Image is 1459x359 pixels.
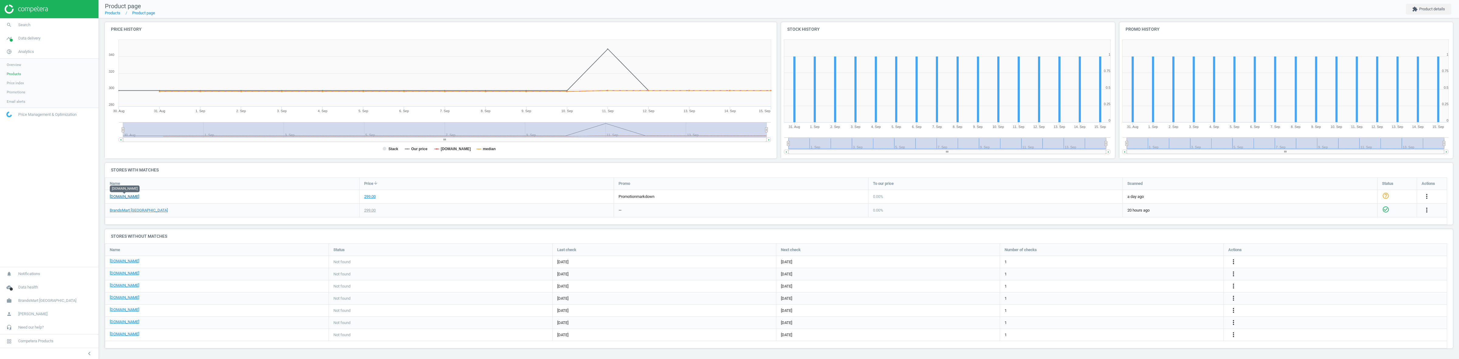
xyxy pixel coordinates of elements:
[561,109,573,113] tspan: 10. Sep
[557,320,771,326] span: [DATE]
[7,99,25,104] span: Email alerts
[483,147,495,151] tspan: median
[3,295,15,306] i: work
[1104,69,1110,73] text: 0.75
[1351,125,1363,129] tspan: 11. Sep
[1106,86,1110,89] text: 0.5
[7,71,21,76] span: Products
[619,208,622,213] div: —
[1168,125,1178,129] tspan: 2. Sep
[105,163,1453,177] h4: Stores with matches
[557,296,771,301] span: [DATE]
[1127,208,1373,213] span: 20 hours ago
[388,147,398,151] tspan: Stack
[18,49,34,54] span: Analytics
[110,247,120,253] span: Name
[18,271,40,277] span: Notifications
[1005,296,1007,301] span: 1
[932,125,942,129] tspan: 7. Sep
[1005,247,1037,253] span: Number of checks
[110,295,139,300] a: [DOMAIN_NAME]
[1074,125,1085,129] tspan: 14. Sep
[1230,125,1239,129] tspan: 5. Sep
[1230,282,1237,290] i: more_vert
[82,350,97,357] button: chevron_left
[619,181,630,186] span: Promo
[781,308,792,313] span: [DATE]
[364,181,373,186] span: Price
[3,19,15,31] i: search
[684,109,695,113] tspan: 13. Sep
[1095,125,1106,129] tspan: 15. Sep
[873,208,883,212] span: 0.00 %
[1412,6,1418,12] i: extension
[781,247,801,253] span: Next check
[110,319,139,325] a: [DOMAIN_NAME]
[105,11,120,15] a: Products
[110,185,140,192] div: [DOMAIN_NAME]
[411,147,428,151] tspan: Our price
[1423,206,1430,214] i: more_vert
[781,259,792,265] span: [DATE]
[1005,308,1007,313] span: 1
[1127,181,1143,186] span: Scanned
[110,208,168,213] a: BrandsMart [GEOGRAPHIC_DATA]
[373,181,378,185] i: arrow_downward
[3,46,15,57] i: pie_chart_outlined
[364,194,376,199] div: 299.00
[110,307,139,312] a: [DOMAIN_NAME]
[7,62,21,67] span: Overview
[1230,331,1237,339] button: more_vert
[333,271,350,277] span: Not found
[781,296,792,301] span: [DATE]
[892,125,901,129] tspan: 5. Sep
[1230,258,1237,266] button: more_vert
[1382,181,1393,186] span: Status
[105,2,141,10] span: Product page
[1447,119,1448,122] text: 0
[1005,284,1007,289] span: 1
[871,125,881,129] tspan: 4. Sep
[1209,125,1219,129] tspan: 4. Sep
[18,298,76,303] span: BrandsMart [GEOGRAPHIC_DATA]
[1005,271,1007,277] span: 1
[1444,86,1448,89] text: 0.5
[912,125,922,129] tspan: 6. Sep
[105,22,777,36] h4: Price history
[953,125,962,129] tspan: 8. Sep
[1230,270,1237,278] button: more_vert
[109,70,114,73] text: 320
[3,268,15,280] i: notifications
[195,109,205,113] tspan: 1. Sep
[7,90,25,95] span: Promotions
[3,33,15,44] i: timeline
[781,271,792,277] span: [DATE]
[154,109,165,113] tspan: 31. Aug
[109,86,114,90] text: 300
[1013,125,1024,129] tspan: 11. Sep
[18,325,44,330] span: Need our help?
[643,109,654,113] tspan: 12. Sep
[1148,125,1158,129] tspan: 1. Sep
[236,109,246,113] tspan: 2. Sep
[1392,125,1403,129] tspan: 13. Sep
[1230,307,1237,315] button: more_vert
[781,320,792,326] span: [DATE]
[1230,295,1237,302] button: more_vert
[636,194,654,199] span: markdown
[277,109,287,113] tspan: 3. Sep
[1311,125,1321,129] tspan: 9. Sep
[1005,259,1007,265] span: 1
[1271,125,1280,129] tspan: 7. Sep
[1119,22,1453,36] h4: Promo history
[1382,192,1389,199] i: help_outline
[18,112,77,117] span: Price Management & Optimization
[557,271,771,277] span: [DATE]
[1230,319,1237,327] button: more_vert
[3,322,15,333] i: headset_mic
[781,22,1115,36] h4: Stock history
[1382,206,1389,213] i: check_circle_outline
[602,109,614,113] tspan: 11. Sep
